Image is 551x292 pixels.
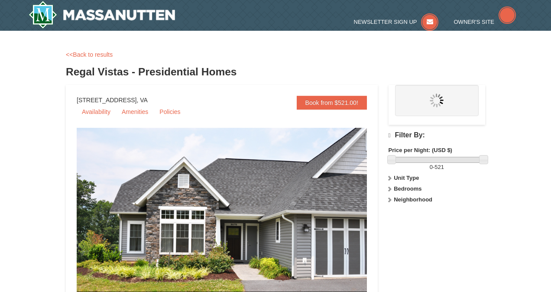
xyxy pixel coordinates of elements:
a: Owner's Site [454,19,516,25]
a: Newsletter Sign Up [354,19,439,25]
strong: Unit Type [394,175,419,181]
a: Amenities [117,105,153,118]
label: - [389,163,485,172]
a: Availability [77,105,116,118]
strong: Price per Night: (USD $) [389,147,452,153]
strong: Neighborhood [394,196,432,203]
a: Book from $521.00! [297,96,367,110]
strong: Bedrooms [394,185,421,192]
span: Newsletter Sign Up [354,19,417,25]
h3: Regal Vistas - Presidential Homes [66,63,485,81]
a: Massanutten Resort [29,1,175,29]
a: Policies [154,105,185,118]
h4: Filter By: [389,131,485,140]
span: Owner's Site [454,19,495,25]
a: <<Back to results [66,51,113,58]
img: wait.gif [430,94,444,107]
img: Massanutten Resort Logo [29,1,175,29]
span: 0 [430,164,433,170]
span: 521 [434,164,444,170]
